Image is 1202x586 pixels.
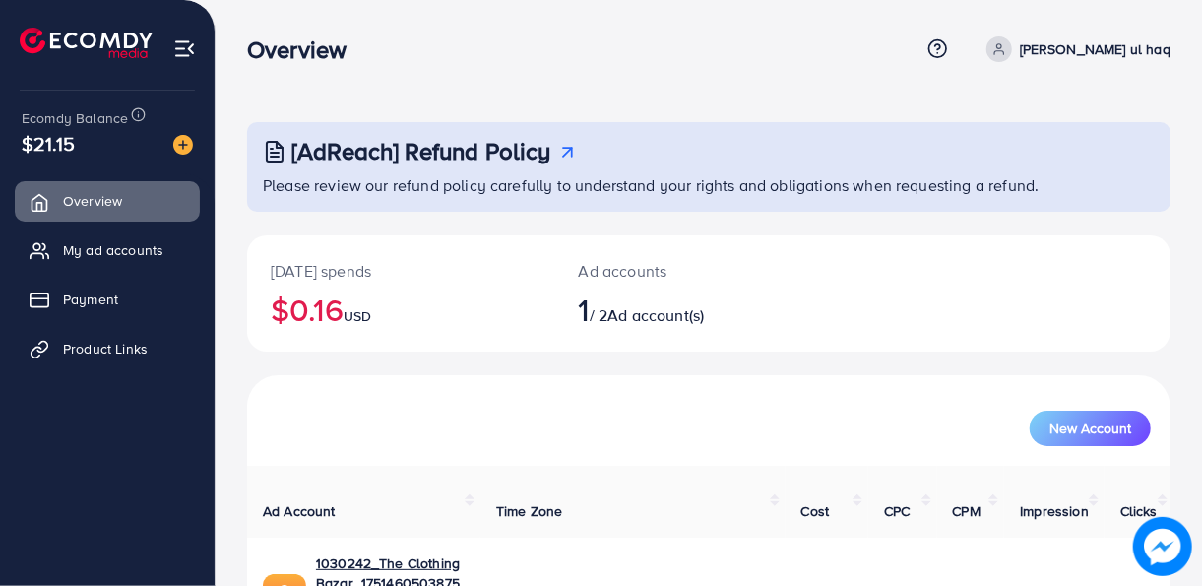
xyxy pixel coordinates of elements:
[291,137,551,165] h3: [AdReach] Refund Policy
[1020,37,1170,61] p: [PERSON_NAME] ul haq
[344,306,371,326] span: USD
[801,501,830,521] span: Cost
[1030,411,1151,446] button: New Account
[953,501,981,521] span: CPM
[20,28,153,58] img: logo
[63,339,148,358] span: Product Links
[263,173,1159,197] p: Please review our refund policy carefully to understand your rights and obligations when requesti...
[22,108,128,128] span: Ecomdy Balance
[15,329,200,368] a: Product Links
[271,291,532,328] h2: $0.16
[496,501,562,521] span: Time Zone
[271,259,532,283] p: [DATE] spends
[63,191,122,211] span: Overview
[1020,501,1089,521] span: Impression
[579,287,590,332] span: 1
[263,501,336,521] span: Ad Account
[1120,501,1158,521] span: Clicks
[15,280,200,319] a: Payment
[173,37,196,60] img: menu
[579,259,763,283] p: Ad accounts
[247,35,362,64] h3: Overview
[579,291,763,328] h2: / 2
[1049,422,1131,435] span: New Account
[63,240,163,260] span: My ad accounts
[22,129,75,158] span: $21.15
[607,304,704,326] span: Ad account(s)
[1133,517,1192,576] img: image
[15,181,200,221] a: Overview
[15,230,200,270] a: My ad accounts
[173,135,193,155] img: image
[979,36,1170,62] a: [PERSON_NAME] ul haq
[884,501,910,521] span: CPC
[63,290,118,309] span: Payment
